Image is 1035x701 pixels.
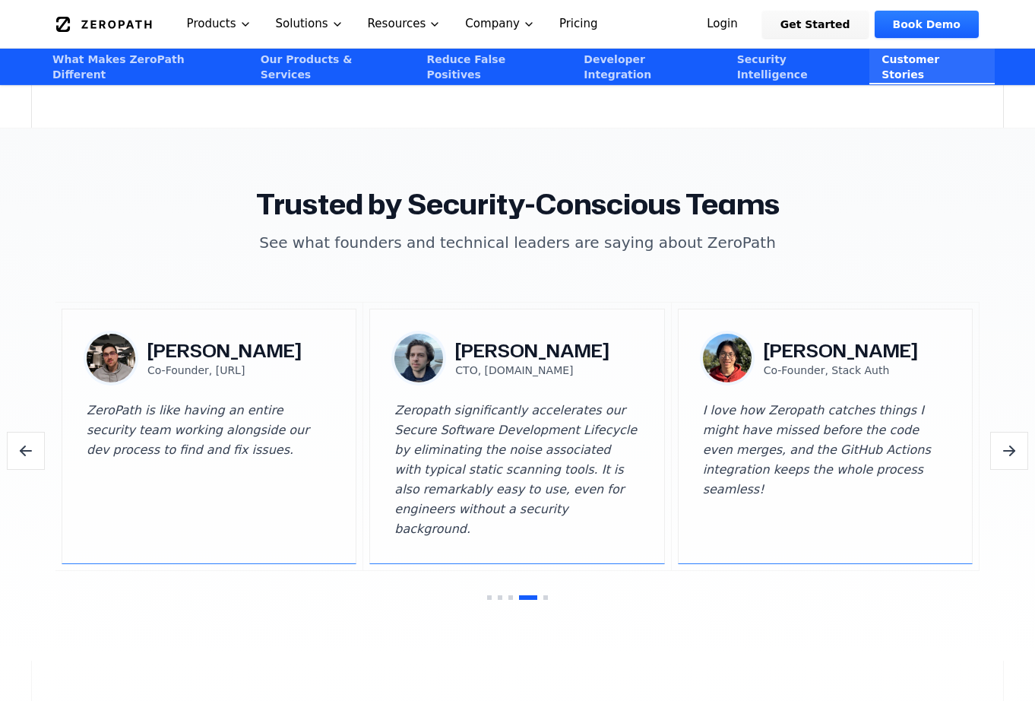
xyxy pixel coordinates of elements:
[725,49,870,84] a: Security Intelligence
[571,49,724,84] a: Developer Integration
[508,595,513,600] button: Go to testimonial 3
[455,338,609,363] h3: [PERSON_NAME]
[455,363,609,378] p: CTO, [DOMAIN_NAME]
[248,49,415,84] a: Our Products & Services
[703,334,752,382] img: Zai Shi
[226,232,809,253] p: See what founders and technical leaders are saying about ZeroPath
[688,11,756,38] a: Login
[87,334,135,382] img: Jake Anderson
[764,338,918,363] h3: [PERSON_NAME]
[394,334,443,382] img: Yaacov Tarko
[55,189,980,220] h2: Trusted by Security-Conscious Teams
[543,595,548,600] button: Go to testimonial 5
[147,363,302,378] p: Co-Founder, [URL]
[703,401,948,539] blockquote: I love how Zeropath catches things I might have missed before the code even merges, and the GitHu...
[764,363,918,378] p: Co-Founder, Stack Auth
[147,338,302,363] h3: [PERSON_NAME]
[762,11,869,38] a: Get Started
[487,595,492,600] button: Go to testimonial 1
[498,595,502,600] button: Go to testimonial 2
[394,401,639,539] blockquote: Zeropath significantly accelerates our Secure Software Development Lifecycle by eliminating the n...
[869,49,995,84] a: Customer Stories
[40,49,248,84] a: What Makes ZeroPath Different
[990,432,1028,470] button: Next testimonials
[519,595,537,600] button: Go to testimonial 4
[87,401,331,539] blockquote: ZeroPath is like having an entire security team working alongside our dev process to find and fix...
[7,432,45,470] button: Previous testimonials
[875,11,979,38] a: Book Demo
[414,49,571,84] a: Reduce False Positives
